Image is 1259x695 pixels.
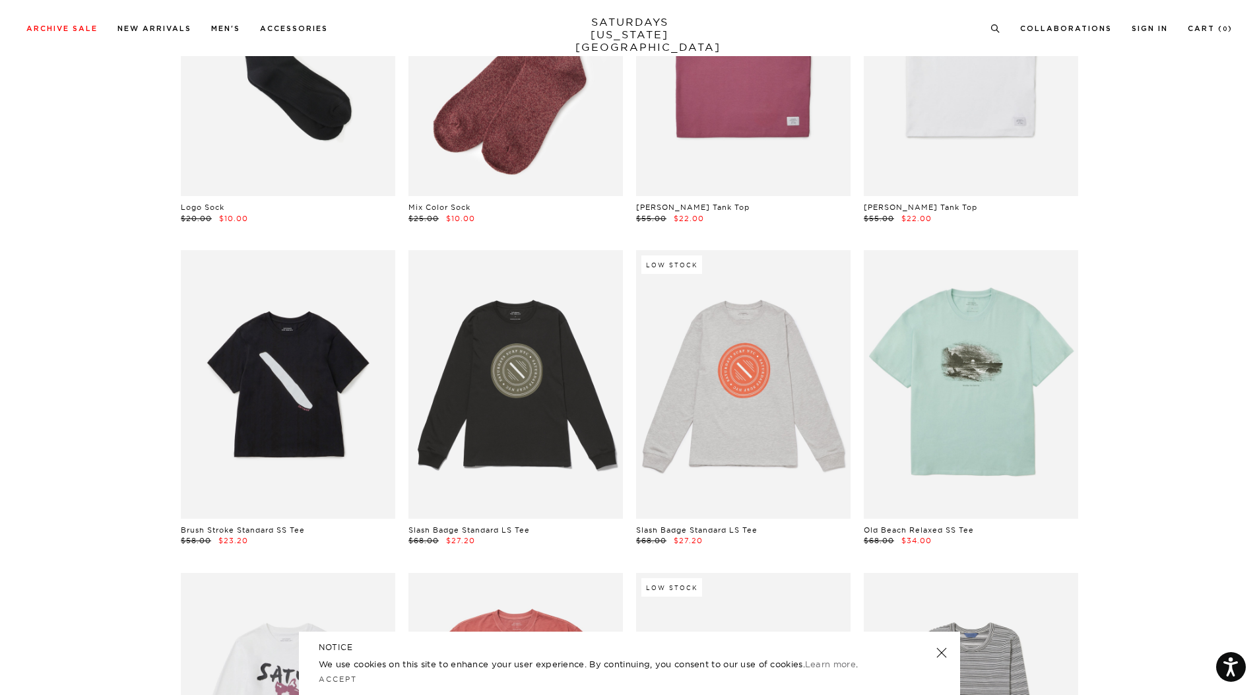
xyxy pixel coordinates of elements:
span: $27.20 [674,536,703,545]
a: New Arrivals [117,25,191,32]
a: Slash Badge Standard LS Tee [408,525,530,535]
a: Men's [211,25,240,32]
div: Low Stock [641,255,702,274]
span: $10.00 [219,214,248,223]
span: $58.00 [181,536,211,545]
a: Slash Badge Standard LS Tee [636,525,758,535]
p: We use cookies on this site to enhance your user experience. By continuing, you consent to our us... [319,657,893,671]
span: $25.00 [408,214,439,223]
small: 0 [1223,26,1228,32]
span: $68.00 [864,536,894,545]
a: Old Beach Relaxed SS Tee [864,525,974,535]
a: Mix Color Sock [408,203,470,212]
a: Sign In [1132,25,1168,32]
span: $68.00 [636,536,666,545]
h5: NOTICE [319,642,940,653]
a: [PERSON_NAME] Tank Top [864,203,977,212]
span: $20.00 [181,214,212,223]
span: $55.00 [864,214,894,223]
span: $23.20 [218,536,248,545]
a: Accessories [260,25,328,32]
a: Learn more [805,659,856,669]
a: [PERSON_NAME] Tank Top [636,203,750,212]
div: Low Stock [641,578,702,597]
span: $10.00 [446,214,475,223]
a: Brush Stroke Standard SS Tee [181,525,305,535]
a: Archive Sale [26,25,98,32]
span: $55.00 [636,214,666,223]
span: $34.00 [901,536,932,545]
a: Collaborations [1020,25,1112,32]
span: $27.20 [446,536,475,545]
a: Logo Sock [181,203,224,212]
a: Accept [319,675,357,684]
span: $22.00 [674,214,704,223]
a: SATURDAYS[US_STATE][GEOGRAPHIC_DATA] [575,16,684,53]
span: $22.00 [901,214,932,223]
a: Cart (0) [1188,25,1233,32]
span: $68.00 [408,536,439,545]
